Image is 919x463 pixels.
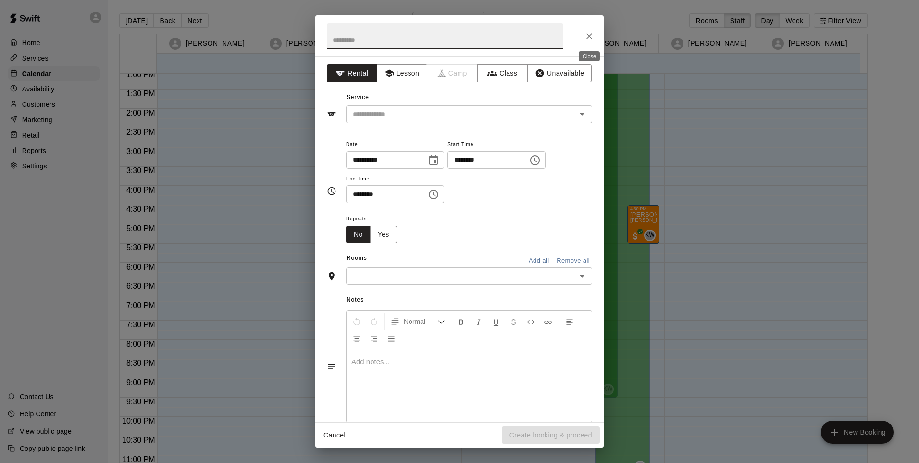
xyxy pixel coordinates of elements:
button: Remove all [554,254,592,269]
svg: Notes [327,362,336,372]
button: Right Align [366,330,382,347]
button: Undo [348,313,365,330]
span: Repeats [346,213,405,226]
button: Format Italics [471,313,487,330]
span: Service [347,94,369,101]
svg: Rooms [327,271,336,281]
button: Justify Align [383,330,399,347]
div: Close [579,51,600,61]
button: Redo [366,313,382,330]
button: Center Align [348,330,365,347]
span: Start Time [447,139,546,152]
button: No [346,226,371,244]
span: End Time [346,173,444,186]
button: Yes [370,226,397,244]
span: Date [346,139,444,152]
button: Rental [327,64,377,82]
span: Camps can only be created in the Services page [427,64,478,82]
button: Cancel [319,426,350,444]
button: Format Bold [453,313,470,330]
button: Unavailable [527,64,592,82]
button: Lesson [377,64,427,82]
span: Normal [404,317,437,326]
span: Notes [347,293,592,308]
span: Rooms [347,255,367,261]
button: Class [477,64,528,82]
button: Choose time, selected time is 4:30 PM [424,185,443,204]
button: Left Align [561,313,578,330]
button: Open [575,270,589,283]
button: Add all [523,254,554,269]
button: Format Underline [488,313,504,330]
button: Format Strikethrough [505,313,522,330]
button: Insert Code [522,313,539,330]
button: Choose time, selected time is 4:00 PM [525,151,545,170]
button: Insert Link [540,313,556,330]
button: Choose date, selected date is Aug 14, 2025 [424,151,443,170]
button: Close [581,27,598,45]
svg: Service [327,109,336,119]
button: Open [575,107,589,121]
button: Formatting Options [386,313,449,330]
div: outlined button group [346,226,397,244]
svg: Timing [327,186,336,196]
